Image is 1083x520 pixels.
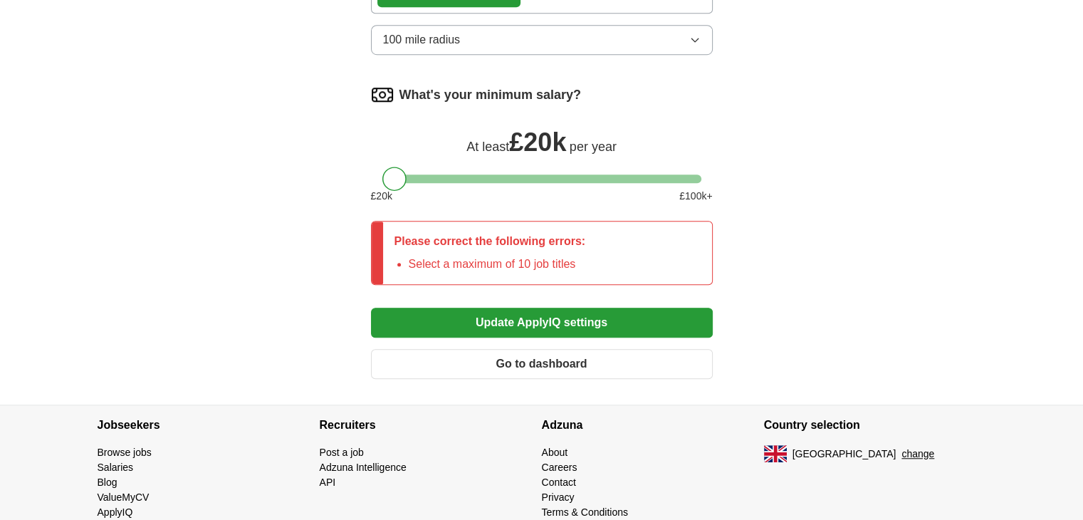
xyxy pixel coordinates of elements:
a: Contact [542,477,576,488]
a: Browse jobs [98,447,152,458]
img: salary.png [371,83,394,106]
a: Terms & Conditions [542,506,628,518]
h4: Country selection [764,405,986,445]
span: At least [466,140,509,154]
a: Adzuna Intelligence [320,462,407,473]
a: ValueMyCV [98,492,150,503]
span: £ 100 k+ [679,189,712,204]
a: Salaries [98,462,134,473]
img: UK flag [764,445,787,462]
span: [GEOGRAPHIC_DATA] [792,447,896,462]
a: ApplyIQ [98,506,133,518]
button: Go to dashboard [371,349,713,379]
span: £ 20 k [371,189,392,204]
span: £ 20k [509,128,566,157]
a: About [542,447,568,458]
button: Update ApplyIQ settings [371,308,713,338]
a: Blog [98,477,117,488]
p: Please correct the following errors: [394,233,586,250]
span: 100 mile radius [383,31,461,48]
a: API [320,477,336,488]
label: What's your minimum salary? [399,85,581,105]
button: 100 mile radius [371,25,713,55]
a: Post a job [320,447,364,458]
span: per year [570,140,617,154]
a: Privacy [542,492,575,503]
button: change [901,447,934,462]
a: Careers [542,462,577,473]
li: Select a maximum of 10 job titles [409,256,586,273]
